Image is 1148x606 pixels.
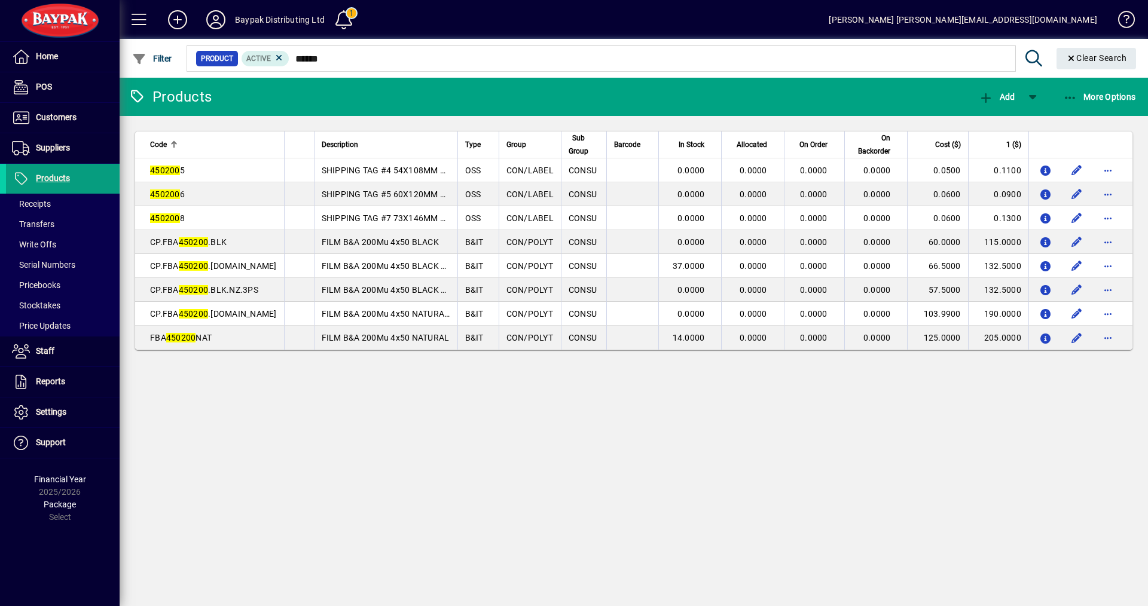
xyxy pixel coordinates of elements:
span: CONSU [569,309,597,319]
span: OSS [465,166,481,175]
span: 0.0000 [740,213,767,223]
span: Support [36,437,66,447]
button: Filter [129,48,175,69]
span: CP.FBA .[DOMAIN_NAME] [150,309,277,319]
span: Description [322,138,358,151]
button: More options [1098,328,1118,347]
span: 0.0000 [800,309,828,319]
span: 0.0000 [800,261,828,271]
button: More options [1098,161,1118,180]
span: Add [979,92,1015,102]
span: POS [36,82,52,91]
span: Write Offs [12,240,56,249]
button: Clear [1057,48,1137,69]
span: Sub Group [569,131,588,158]
div: Group [506,138,554,151]
span: 0.0000 [863,333,891,342]
a: Knowledge Base [1109,2,1133,41]
div: [PERSON_NAME] [PERSON_NAME][EMAIL_ADDRESS][DOMAIN_NAME] [829,10,1097,29]
span: Barcode [614,138,640,151]
button: More options [1098,280,1118,299]
span: 0.0000 [740,261,767,271]
a: Reports [6,367,120,397]
span: 0.0000 [800,285,828,295]
div: Baypak Distributing Ltd [235,10,325,29]
td: 125.0000 [907,326,967,350]
span: OSS [465,213,481,223]
span: CON/LABEL [506,166,554,175]
span: 5 [150,166,185,175]
span: 6 [150,189,185,199]
td: 57.5000 [907,278,967,302]
span: CON/POLYT [506,285,553,295]
a: Settings [6,397,120,427]
a: Transfers [6,214,120,234]
span: CONSU [569,213,597,223]
span: 0.0000 [740,189,767,199]
div: Allocated [729,138,777,151]
span: 0.0000 [740,285,767,295]
span: Package [44,500,76,509]
span: 0.0000 [677,189,705,199]
span: Suppliers [36,143,70,152]
span: 0.0000 [740,309,767,319]
td: 0.0500 [907,158,967,182]
button: More options [1098,209,1118,228]
a: Receipts [6,194,120,214]
span: CONSU [569,166,597,175]
span: 0.0000 [863,237,891,247]
span: B&IT [465,285,484,295]
a: Staff [6,336,120,366]
button: More options [1098,232,1118,252]
span: SHIPPING TAG #4 54X108MM EA [322,166,451,175]
button: Edit [1067,256,1086,276]
span: 0.0000 [863,261,891,271]
span: 0.0000 [677,166,705,175]
span: In Stock [679,138,704,151]
span: FILM B&A 200Mu 4x50 BLACK NZ MADE 3PS AKLD (16) [322,285,536,295]
span: 0.0000 [863,285,891,295]
span: 37.0000 [673,261,705,271]
span: Filter [132,54,172,63]
em: 450200 [179,237,209,247]
span: OSS [465,189,481,199]
span: CP.FBA .BLK [150,237,227,247]
td: 60.0000 [907,230,967,254]
button: Edit [1067,232,1086,252]
button: More options [1098,304,1118,323]
span: Stocktakes [12,301,60,310]
span: Serial Numbers [12,260,75,270]
td: 205.0000 [968,326,1028,350]
td: 0.1100 [968,158,1028,182]
button: Edit [1067,185,1086,204]
button: More Options [1060,86,1139,108]
span: Group [506,138,526,151]
td: 0.0900 [968,182,1028,206]
span: 0.0000 [863,189,891,199]
em: 450200 [150,213,180,223]
span: 0.0000 [677,237,705,247]
span: CON/POLYT [506,237,553,247]
span: 0.0000 [800,189,828,199]
td: 132.5000 [968,278,1028,302]
span: 0.0000 [677,213,705,223]
a: Price Updates [6,316,120,336]
em: 450200 [150,189,180,199]
span: CON/POLYT [506,309,553,319]
td: 0.0600 [907,182,967,206]
span: 8 [150,213,185,223]
span: CON/POLYT [506,261,553,271]
span: 0.0000 [677,285,705,295]
td: 115.0000 [968,230,1028,254]
span: 0.0000 [863,309,891,319]
td: 190.0000 [968,302,1028,326]
span: CON/LABEL [506,189,554,199]
span: 0.0000 [740,166,767,175]
div: Barcode [614,138,651,151]
td: 132.5000 [968,254,1028,278]
span: FILM B&A 200Mu 4x50 BLACK NZ MADE (16) [322,261,496,271]
span: 0.0000 [677,309,705,319]
button: More options [1098,256,1118,276]
span: FILM B&A 200Mu 4x50 NATURAL NZ MADE [322,309,488,319]
mat-chip: Activation Status: Active [242,51,289,66]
